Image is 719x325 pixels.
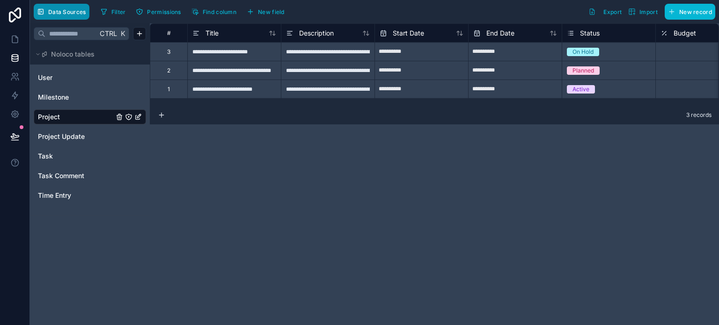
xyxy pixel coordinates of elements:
div: 2 [167,67,170,74]
span: 3 records [686,111,712,119]
button: Permissions [132,5,184,19]
span: K [119,30,126,37]
a: Task Comment [38,171,114,181]
div: Active [572,85,589,94]
span: Find column [203,8,236,15]
div: Task [34,149,146,164]
span: Milestone [38,93,69,102]
button: New record [665,4,715,20]
span: Permissions [147,8,181,15]
div: # [157,29,180,36]
div: Task Comment [34,168,146,183]
div: On Hold [572,48,594,56]
div: Time Entry [34,188,146,203]
div: Milestone [34,90,146,105]
a: Permissions [132,5,188,19]
span: Task [38,152,53,161]
a: Time Entry [38,191,114,200]
span: New record [679,8,712,15]
div: 3 [167,48,170,56]
a: Project Update [38,132,114,141]
span: Status [580,29,600,38]
button: New field [243,5,288,19]
span: Budget [674,29,696,38]
span: Noloco tables [51,50,95,59]
button: Noloco tables [34,48,140,61]
span: Project Update [38,132,85,141]
div: User [34,70,146,85]
span: User [38,73,52,82]
div: Project [34,109,146,124]
span: Import [639,8,658,15]
span: Ctrl [99,28,118,39]
span: Title [205,29,219,38]
span: End Date [486,29,514,38]
button: Import [625,4,661,20]
button: Find column [188,5,240,19]
a: New record [661,4,715,20]
button: Filter [97,5,129,19]
span: Export [603,8,622,15]
div: 1 [168,86,170,93]
span: Project [38,112,60,122]
button: Data Sources [34,4,89,20]
a: Project [38,112,114,122]
div: Planned [572,66,594,75]
span: Data Sources [48,8,86,15]
a: Task [38,152,114,161]
span: New field [258,8,285,15]
a: Milestone [38,93,114,102]
div: Project Update [34,129,146,144]
span: Task Comment [38,171,84,181]
a: User [38,73,114,82]
span: Filter [111,8,126,15]
button: Export [585,4,625,20]
span: Time Entry [38,191,71,200]
span: Start Date [393,29,424,38]
span: Description [299,29,334,38]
